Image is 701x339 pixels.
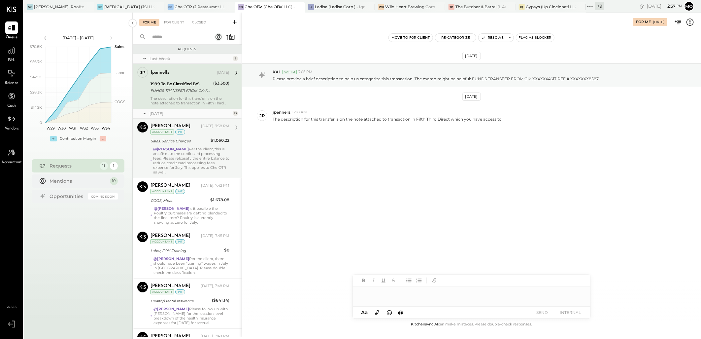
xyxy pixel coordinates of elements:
[430,276,439,285] button: Add URL
[245,4,295,10] div: Che OBV (Che OBV LLC) - Ignite
[529,308,555,317] button: SEND
[435,34,476,42] button: Re-Categorize
[273,109,290,115] span: jpennells
[150,182,190,189] div: [PERSON_NAME]
[110,162,118,170] div: 1
[88,193,118,200] div: Coming Soon
[385,4,435,10] div: Wild Heart Brewing Company
[150,87,211,94] div: FUNDS TRANSFER FROM CK: XXXXXX4617 REF # XXXXXXX8587
[233,111,238,116] div: 10
[150,197,208,204] div: COGS, Meat
[150,233,190,239] div: [PERSON_NAME]
[389,34,433,42] button: Move to for client
[30,75,42,79] text: $42.5K
[238,4,244,10] div: CO
[91,126,99,131] text: W33
[455,4,506,10] div: The Butcher & Barrel (L Argento LLC) - [GEOGRAPHIC_DATA]
[2,160,22,166] span: Accountant
[308,4,314,10] div: L(
[150,96,229,105] div: The description for this transfer is on the note attached to transaction in Fifth Third Direct wh...
[213,80,229,87] div: ($3,500)
[101,126,110,131] text: W34
[150,56,231,61] div: Last Week
[150,283,190,289] div: [PERSON_NAME]
[292,110,307,115] span: 12:18 AM
[519,4,525,10] div: G(
[273,69,280,75] span: KAI
[398,309,403,316] span: @
[449,4,454,10] div: TB
[379,276,388,285] button: Underline
[259,113,265,119] div: jp
[115,70,124,75] text: Labor
[30,44,42,49] text: $70.8K
[150,123,190,130] div: [PERSON_NAME]
[150,247,222,254] div: Labor, FOH-Training
[50,178,107,184] div: Mentions
[69,126,76,131] text: W31
[30,59,42,64] text: $56.7K
[57,126,66,131] text: W30
[0,67,23,86] a: Balance
[150,298,210,304] div: Health/Dental Insurance
[153,307,189,311] strong: @[PERSON_NAME]
[153,256,189,261] strong: @[PERSON_NAME]
[34,4,84,10] div: [PERSON_NAME]' Rooftop - Ignite
[389,276,398,285] button: Strikethrough
[189,19,209,26] div: Closed
[201,283,229,289] div: [DATE], 7:48 PM
[5,126,19,132] span: Vendors
[175,4,225,10] div: Che OTR (J Restaurant LLC) - Ignite
[7,103,16,109] span: Cash
[8,57,16,63] span: P&L
[153,256,229,275] div: Per the client, there should have been "training" wages in July in [GEOGRAPHIC_DATA]. Please doub...
[31,105,42,110] text: $14.2K
[175,239,185,244] div: int
[5,80,18,86] span: Balance
[150,239,174,244] div: Accountant
[315,4,365,10] div: Ladisa (Ladisa Corp.) - Ignite
[150,130,174,134] div: Accountant
[150,69,169,76] div: jpennells
[639,3,645,10] div: copy link
[136,47,238,52] div: Requests
[110,177,118,185] div: 10
[595,2,604,10] div: + 9
[154,206,189,211] strong: @[PERSON_NAME]
[154,206,229,225] div: Is it possible the Poultry purchases are getting blended to this line item? Poultry is currently ...
[50,136,57,141] div: +
[140,69,145,76] div: jp
[139,19,159,26] div: For Me
[415,276,423,285] button: Ordered List
[201,233,229,239] div: [DATE], 7:45 PM
[479,34,506,42] button: Resolve
[365,309,368,316] span: a
[405,276,413,285] button: Unordered List
[150,111,231,116] div: [DATE]
[40,120,42,125] text: 0
[201,124,229,129] div: [DATE], 7:38 PM
[273,76,599,82] p: Please provide a brief description to help us categorize this transaction. The memo might be help...
[153,147,229,174] div: Per the client, this is an offset to the credit card processing fees. Please relcassify the entir...
[150,138,209,144] div: Sales, Service Charges
[557,308,584,317] button: INTERNAL
[647,3,682,9] div: [DATE]
[636,19,651,25] div: For Me
[0,113,23,132] a: Vendors
[150,289,174,294] div: Accountant
[378,4,384,10] div: WH
[462,93,481,101] div: [DATE]
[153,147,189,151] strong: @[PERSON_NAME]
[298,69,313,75] span: 7:05 PM
[104,4,154,10] div: [MEDICAL_DATA] (JSI LLC) - Ignite
[201,334,229,339] div: [DATE], 7:49 PM
[224,247,229,253] div: $0
[115,99,125,104] text: COGS
[175,289,185,294] div: int
[516,34,554,42] button: Flag as Blocker
[80,126,87,131] text: W32
[97,4,103,10] div: PB
[233,56,238,61] div: 1
[217,70,229,75] div: [DATE]
[0,44,23,63] a: P&L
